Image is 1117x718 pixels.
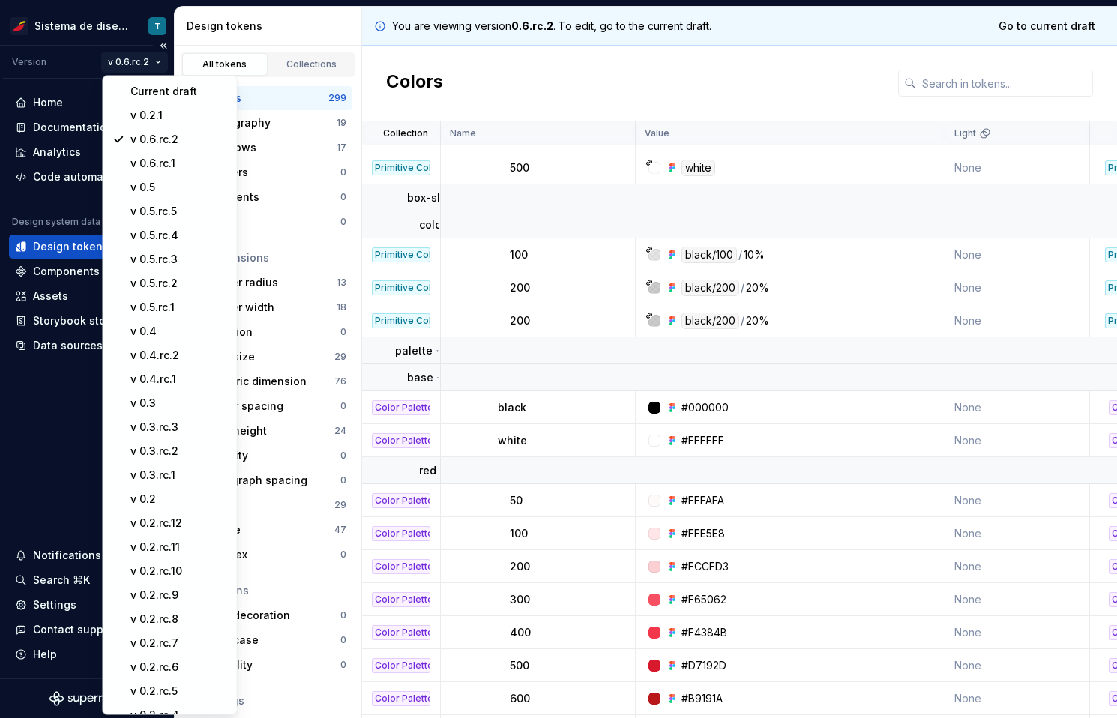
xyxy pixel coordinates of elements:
div: v 0.2 [130,492,228,507]
div: v 0.6.rc.2 [130,132,228,147]
div: Current draft [130,84,228,99]
div: v 0.4 [130,324,228,339]
div: v 0.2.rc.6 [130,660,228,675]
div: v 0.4.rc.2 [130,348,228,363]
div: v 0.3.rc.1 [130,468,228,483]
div: v 0.3 [130,396,228,411]
div: v 0.2.rc.10 [130,564,228,579]
div: v 0.5.rc.4 [130,228,228,243]
div: v 0.5.rc.5 [130,204,228,219]
div: v 0.2.rc.11 [130,540,228,555]
div: v 0.6.rc.1 [130,156,228,171]
div: v 0.5.rc.1 [130,300,228,315]
div: v 0.5 [130,180,228,195]
div: v 0.2.rc.9 [130,588,228,603]
div: v 0.2.rc.5 [130,684,228,699]
div: v 0.3.rc.3 [130,420,228,435]
div: v 0.3.rc.2 [130,444,228,459]
div: v 0.5.rc.2 [130,276,228,291]
div: v 0.5.rc.3 [130,252,228,267]
div: v 0.2.1 [130,108,228,123]
div: v 0.4.rc.1 [130,372,228,387]
div: v 0.2.rc.7 [130,636,228,651]
div: v 0.2.rc.8 [130,612,228,627]
div: v 0.2.rc.12 [130,516,228,531]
